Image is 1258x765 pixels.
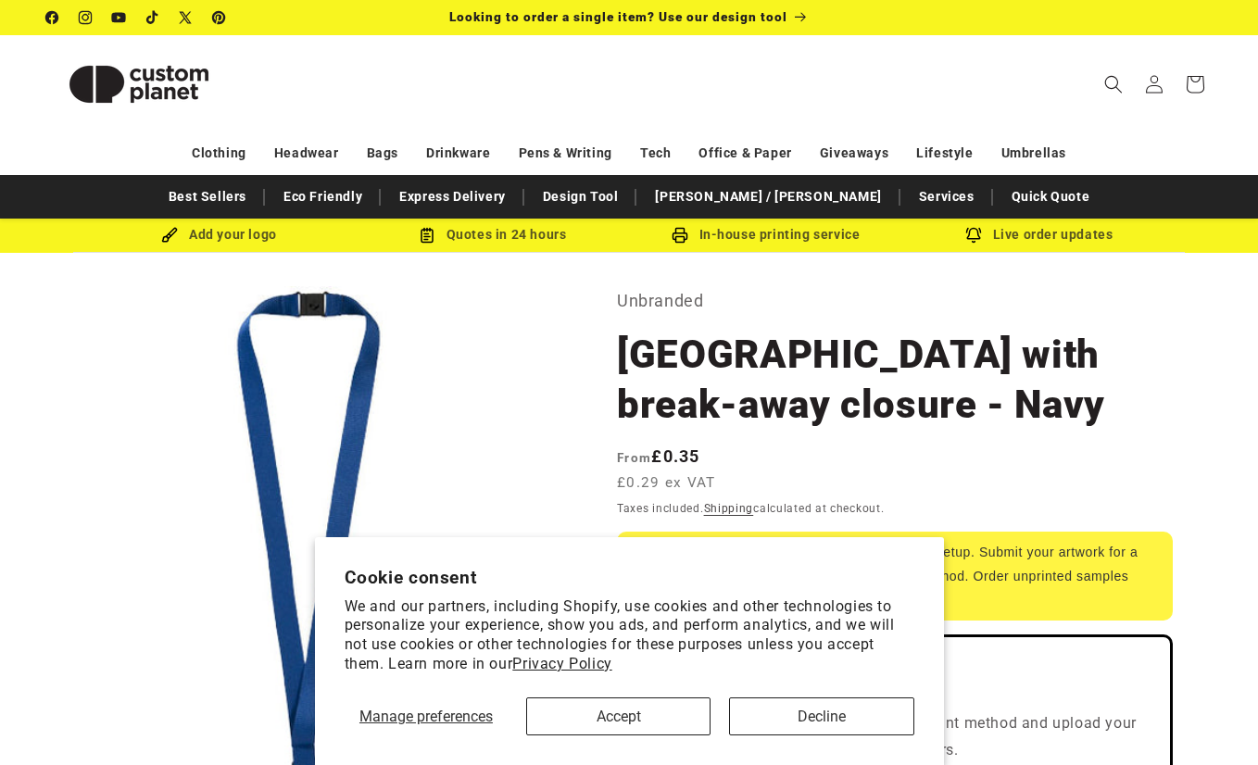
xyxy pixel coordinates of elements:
[902,223,1176,246] div: Live order updates
[46,43,232,126] img: Custom Planet
[617,286,1173,316] p: Unbranded
[704,502,754,515] a: Shipping
[159,181,256,213] a: Best Sellers
[344,697,508,735] button: Manage preferences
[345,567,914,588] h2: Cookie consent
[617,330,1173,430] h1: [GEOGRAPHIC_DATA] with break-away closure - Navy
[617,446,700,466] strong: £0.35
[274,181,371,213] a: Eco Friendly
[426,137,490,169] a: Drinkware
[672,227,688,244] img: In-house printing
[1001,137,1066,169] a: Umbrellas
[617,532,1173,621] div: Price excludes your logo and setup. Submit your artwork for a tailored quote based on your prefer...
[345,597,914,674] p: We and our partners, including Shopify, use cookies and other technologies to personalize your ex...
[192,137,246,169] a: Clothing
[82,223,356,246] div: Add your logo
[617,450,651,465] span: From
[359,708,493,725] span: Manage preferences
[519,137,612,169] a: Pens & Writing
[646,181,890,213] a: [PERSON_NAME] / [PERSON_NAME]
[526,697,711,735] button: Accept
[820,137,888,169] a: Giveaways
[512,655,611,672] a: Privacy Policy
[356,223,629,246] div: Quotes in 24 hours
[367,137,398,169] a: Bags
[617,472,716,494] span: £0.29 ex VAT
[419,227,435,244] img: Order Updates Icon
[910,181,984,213] a: Services
[534,181,628,213] a: Design Tool
[40,35,239,132] a: Custom Planet
[390,181,515,213] a: Express Delivery
[965,227,982,244] img: Order updates
[274,137,339,169] a: Headwear
[698,137,791,169] a: Office & Paper
[617,499,1173,518] div: Taxes included. calculated at checkout.
[729,697,913,735] button: Decline
[1002,181,1100,213] a: Quick Quote
[161,227,178,244] img: Brush Icon
[1093,64,1134,105] summary: Search
[640,137,671,169] a: Tech
[629,223,902,246] div: In-house printing service
[916,137,973,169] a: Lifestyle
[449,9,787,24] span: Looking to order a single item? Use our design tool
